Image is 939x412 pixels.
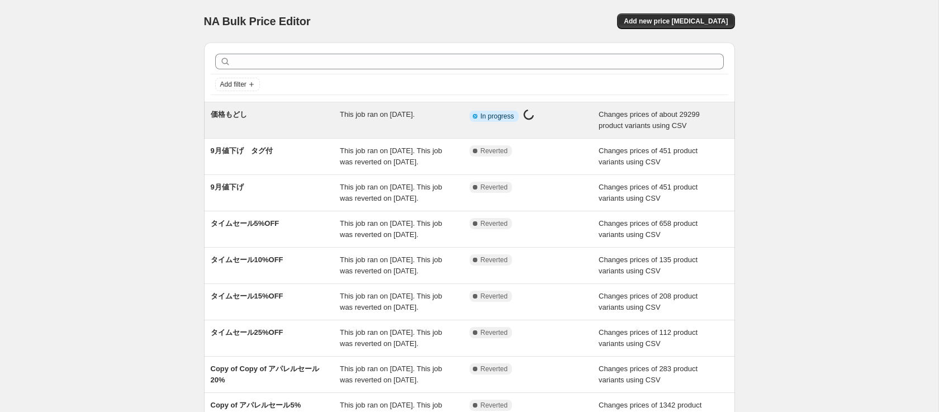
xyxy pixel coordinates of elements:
[211,364,320,384] span: Copy of Copy of アパレルセール20%
[481,183,508,192] span: Reverted
[617,13,734,29] button: Add new price [MEDICAL_DATA]
[204,15,311,27] span: NA Bulk Price Editor
[211,219,279,228] span: タイムセール5%OFF
[599,328,698,348] span: Changes prices of 112 product variants using CSV
[211,146,273,155] span: 9月値下げ タグ付
[220,80,246,89] span: Add filter
[215,78,260,91] button: Add filter
[340,146,442,166] span: This job ran on [DATE]. This job was reverted on [DATE].
[340,292,442,311] span: This job ran on [DATE]. This job was reverted on [DATE].
[599,146,698,166] span: Changes prices of 451 product variants using CSV
[599,219,698,239] span: Changes prices of 658 product variants using CSV
[599,110,700,130] span: Changes prices of about 29299 product variants using CSV
[211,292,283,300] span: タイムセール15%OFF
[340,219,442,239] span: This job ran on [DATE]. This job was reverted on [DATE].
[599,183,698,202] span: Changes prices of 451 product variants using CSV
[481,328,508,337] span: Reverted
[599,292,698,311] span: Changes prices of 208 product variants using CSV
[211,328,283,337] span: タイムセール25%OFF
[481,146,508,155] span: Reverted
[481,219,508,228] span: Reverted
[599,255,698,275] span: Changes prices of 135 product variants using CSV
[211,401,301,409] span: Copy of アパレルセール5%
[340,110,415,119] span: This job ran on [DATE].
[481,112,514,121] span: In progress
[340,255,442,275] span: This job ran on [DATE]. This job was reverted on [DATE].
[340,183,442,202] span: This job ran on [DATE]. This job was reverted on [DATE].
[624,17,728,26] span: Add new price [MEDICAL_DATA]
[340,328,442,348] span: This job ran on [DATE]. This job was reverted on [DATE].
[481,364,508,373] span: Reverted
[481,255,508,264] span: Reverted
[340,364,442,384] span: This job ran on [DATE]. This job was reverted on [DATE].
[481,292,508,301] span: Reverted
[481,401,508,410] span: Reverted
[211,110,247,119] span: 価格もどし
[211,183,244,191] span: 9月値下げ
[599,364,698,384] span: Changes prices of 283 product variants using CSV
[211,255,283,264] span: タイムセール10%OFF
